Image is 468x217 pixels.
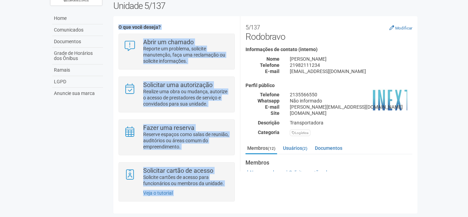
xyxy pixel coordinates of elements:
div: Transportadora [285,120,418,126]
a: Comunicados [52,24,103,36]
strong: Membros [246,160,412,166]
a: Membros(12) [246,143,277,154]
a: Novo membro [246,170,280,175]
strong: Abrir um chamado [143,38,194,46]
small: Modificar [395,26,412,31]
strong: Nome [266,56,279,62]
div: 2135566550 [285,92,418,98]
div: [DOMAIN_NAME] [285,110,418,116]
img: business.png [373,83,407,117]
small: (12) [268,146,275,151]
p: Reporte um problema, solicite manutenção, faça uma reclamação ou solicite informações. [143,46,229,64]
a: LGPD [52,76,103,88]
div: [PERSON_NAME] [285,56,418,62]
strong: E-mail [265,69,279,74]
div: Não informado [285,98,418,104]
a: Grade de Horários dos Ônibus [52,48,103,64]
div: [EMAIL_ADDRESS][DOMAIN_NAME] [285,68,418,74]
h2: Unidade 5/137 [113,1,418,11]
strong: Solicitar cartão de acesso [143,167,213,174]
small: (2) [302,146,307,151]
strong: Solicitar uma autorização [143,81,213,88]
p: Realize uma obra ou mudança, autorize o acesso de prestadores de serviço e convidados para sua un... [143,88,229,107]
div: 21982111234 [285,62,418,68]
a: Solicitar uma autorização Realize uma obra ou mudança, autorize o acesso de prestadores de serviç... [124,82,229,107]
a: Documentos [313,143,344,153]
strong: Categoria [258,130,279,135]
a: Usuários(2) [281,143,309,153]
div: Logística [290,130,310,136]
h2: Rodobravo [246,21,412,42]
strong: Telefone [260,62,279,68]
a: Abrir um chamado Reporte um problema, solicite manutenção, faça uma reclamação ou solicite inform... [124,39,229,64]
h4: Perfil público [246,83,412,88]
strong: E-mail [265,104,279,110]
a: Home [52,13,103,24]
strong: Whatsapp [258,98,279,104]
a: Anuncie sua marca [52,88,103,99]
div: [PERSON_NAME][EMAIL_ADDRESS][DOMAIN_NAME] [285,104,418,110]
strong: Descrição [258,120,279,125]
a: Documentos [52,36,103,48]
h4: Informações de contato (interno) [246,47,412,52]
small: 5/137 [246,24,260,31]
strong: Fazer uma reserva [143,124,194,131]
h4: O que você deseja? [118,25,235,30]
strong: Telefone [260,92,279,97]
a: Solicitar cartão de acesso Solicite cartões de acesso para funcionários ou membros da unidade. [124,168,229,186]
a: Modificar [389,25,412,31]
a: Ramais [52,64,103,76]
a: Solicitar cartões de acesso [285,170,346,175]
a: Veja o tutorial [143,190,173,196]
p: Reserve espaços como salas de reunião, auditórios ou áreas comum do empreendimento. [143,131,229,150]
strong: Site [271,110,279,116]
p: Solicite cartões de acesso para funcionários ou membros da unidade. [143,174,229,186]
a: Fazer uma reserva Reserve espaços como salas de reunião, auditórios ou áreas comum do empreendime... [124,125,229,150]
